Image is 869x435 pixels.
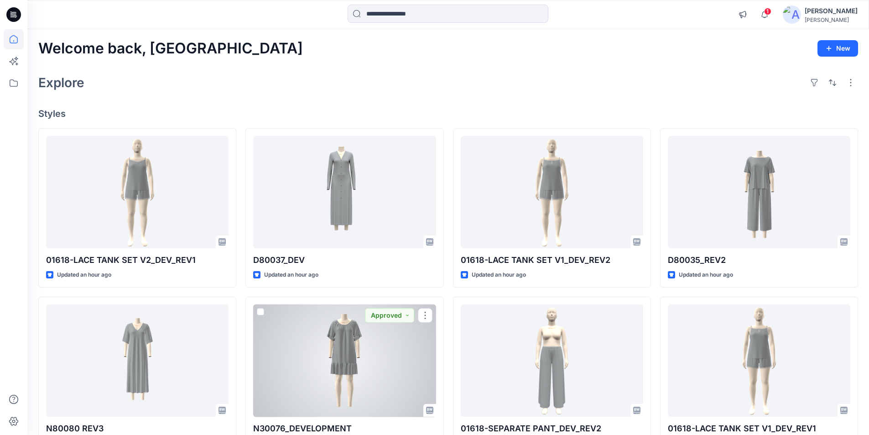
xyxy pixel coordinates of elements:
p: N30076_DEVELOPMENT [253,422,436,435]
h2: Welcome back, [GEOGRAPHIC_DATA] [38,40,303,57]
div: [PERSON_NAME] [805,5,858,16]
a: 01618-LACE TANK SET V1_DEV_REV2 [461,136,643,249]
a: D80035_REV2 [668,136,850,249]
a: 01618-LACE TANK SET V1_DEV_REV1 [668,304,850,417]
p: D80037_DEV [253,254,436,267]
p: 01618-LACE TANK SET V1_DEV_REV2 [461,254,643,267]
h2: Explore [38,75,84,90]
button: New [817,40,858,57]
p: N80080 REV3 [46,422,229,435]
p: D80035_REV2 [668,254,850,267]
p: Updated an hour ago [679,270,733,280]
p: Updated an hour ago [264,270,318,280]
p: 01618-LACE TANK SET V2_DEV_REV1 [46,254,229,267]
span: 1 [764,8,771,15]
a: N80080 REV3 [46,304,229,417]
a: 01618-LACE TANK SET V2_DEV_REV1 [46,136,229,249]
p: 01618-SEPARATE PANT_DEV_REV2 [461,422,643,435]
h4: Styles [38,108,858,119]
img: avatar [783,5,801,24]
p: Updated an hour ago [472,270,526,280]
p: Updated an hour ago [57,270,111,280]
a: D80037_DEV [253,136,436,249]
a: N30076_DEVELOPMENT [253,304,436,417]
a: 01618-SEPARATE PANT_DEV_REV2 [461,304,643,417]
p: 01618-LACE TANK SET V1_DEV_REV1 [668,422,850,435]
div: [PERSON_NAME] [805,16,858,23]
